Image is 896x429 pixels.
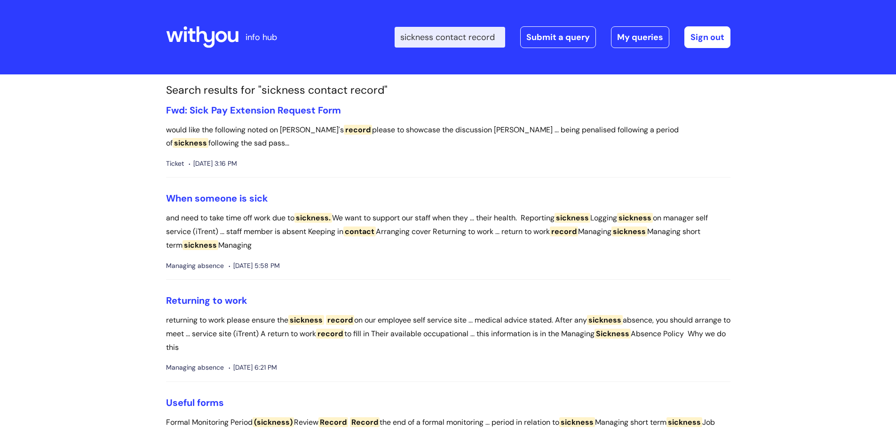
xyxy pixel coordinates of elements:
[253,417,294,427] span: (sickness)
[166,123,730,151] p: would like the following noted on [PERSON_NAME]'s please to showcase the discussion [PERSON_NAME]...
[395,27,505,48] input: Search
[684,26,730,48] a: Sign out
[326,315,354,325] span: record
[229,260,280,272] span: [DATE] 5:58 PM
[316,329,344,339] span: record
[550,227,578,236] span: record
[166,158,184,170] span: Ticket
[666,417,702,427] span: sickness
[395,26,730,48] div: | -
[166,104,341,116] a: Fwd: Sick Pay Extension Request Form
[166,211,730,252] p: and need to take time off work due to We want to support our staff when they ... their health. Re...
[166,362,224,373] span: Managing absence
[288,315,324,325] span: sickness
[166,84,730,97] h1: Search results for "sickness contact record"
[182,240,218,250] span: sickness
[350,417,380,427] span: Record
[555,213,590,223] span: sickness
[595,329,631,339] span: Sickness
[229,362,277,373] span: [DATE] 6:21 PM
[343,227,376,236] span: contact
[611,26,669,48] a: My queries
[617,213,653,223] span: sickness
[611,227,647,236] span: sickness
[166,314,730,354] p: returning to work please ensure the on our employee self service site ... medical advice stated. ...
[166,192,268,204] a: When someone is sick
[166,397,224,409] a: Useful forms
[246,30,277,45] p: info hub
[166,260,224,272] span: Managing absence
[587,315,623,325] span: sickness
[173,138,208,148] span: sickness
[318,417,348,427] span: Record
[344,125,372,135] span: record
[294,213,332,223] span: sickness.
[166,294,247,307] a: Returning to work
[559,417,595,427] span: sickness
[189,158,237,170] span: [DATE] 3:16 PM
[520,26,596,48] a: Submit a query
